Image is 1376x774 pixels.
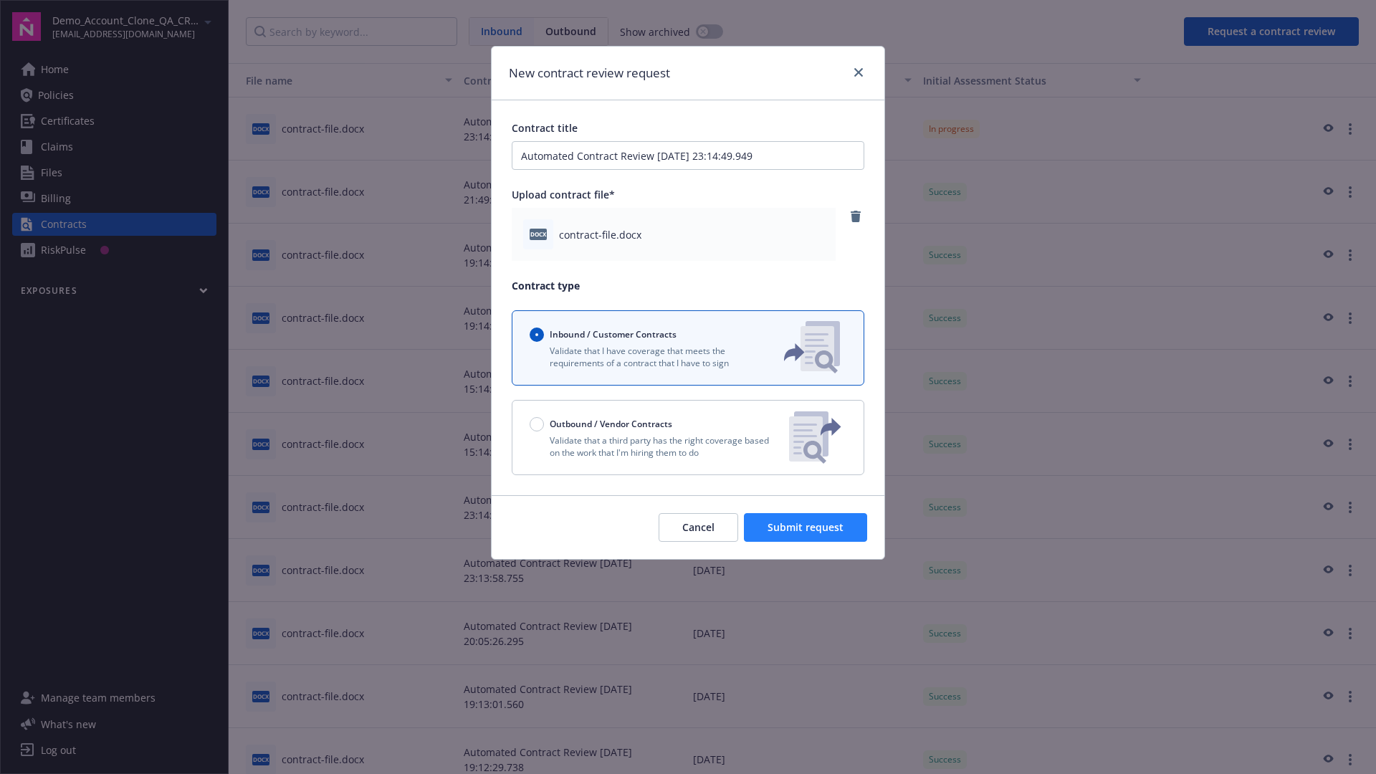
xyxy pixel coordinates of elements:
[847,208,864,225] a: remove
[509,64,670,82] h1: New contract review request
[768,520,844,534] span: Submit request
[550,418,672,430] span: Outbound / Vendor Contracts
[530,434,778,459] p: Validate that a third party has the right coverage based on the work that I'm hiring them to do
[659,513,738,542] button: Cancel
[682,520,715,534] span: Cancel
[530,229,547,239] span: docx
[530,345,760,369] p: Validate that I have coverage that meets the requirements of a contract that I have to sign
[530,328,544,342] input: Inbound / Customer Contracts
[550,328,677,340] span: Inbound / Customer Contracts
[512,278,864,293] p: Contract type
[512,188,615,201] span: Upload contract file*
[512,310,864,386] button: Inbound / Customer ContractsValidate that I have coverage that meets the requirements of a contra...
[559,227,641,242] span: contract-file.docx
[512,141,864,170] input: Enter a title for this contract
[744,513,867,542] button: Submit request
[530,417,544,431] input: Outbound / Vendor Contracts
[512,400,864,475] button: Outbound / Vendor ContractsValidate that a third party has the right coverage based on the work t...
[512,121,578,135] span: Contract title
[850,64,867,81] a: close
